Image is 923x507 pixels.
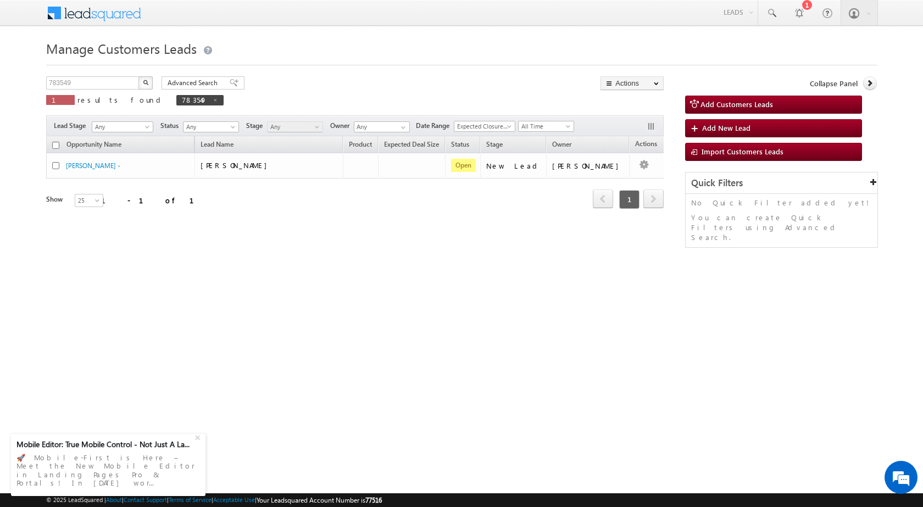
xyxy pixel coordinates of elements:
[268,122,320,132] span: Any
[810,79,858,88] span: Collapse Panel
[213,496,255,503] a: Acceptable Use
[446,138,475,153] a: Status
[77,95,165,104] span: results found
[16,450,200,491] div: 🚀 Mobile-First is Here – Meet the New Mobile Editor in Landing Pages Pro & Portals! In [DATE] wor...
[519,121,571,131] span: All Time
[379,138,444,153] a: Expected Deal Size
[143,80,148,85] img: Search
[124,496,167,503] a: Contact Support
[66,140,121,148] span: Opportunity Name
[395,122,409,133] a: Show All Items
[46,495,382,505] span: © 2025 LeadSquared | | | | |
[160,121,183,131] span: Status
[686,172,877,194] div: Quick Filters
[552,140,571,148] span: Owner
[75,196,104,205] span: 25
[702,147,783,156] span: Import Customers Leads
[691,198,872,208] p: No Quick Filter added yet!
[46,194,66,204] div: Show
[691,213,872,242] p: You can create Quick Filters using Advanced Search.
[643,191,664,208] a: next
[101,194,207,207] div: 1 - 1 of 1
[75,194,103,207] a: 25
[593,191,613,208] a: prev
[365,496,382,504] span: 77516
[600,76,664,90] button: Actions
[384,140,439,148] span: Expected Deal Size
[168,78,221,88] span: Advanced Search
[92,122,149,132] span: Any
[66,161,120,170] a: [PERSON_NAME] -
[246,121,267,131] span: Stage
[52,95,69,104] span: 1
[619,190,640,209] span: 1
[702,123,750,132] span: Add New Lead
[630,138,663,152] span: Actions
[486,161,541,171] div: New Lead
[593,190,613,208] span: prev
[106,496,122,503] a: About
[552,161,624,171] div: [PERSON_NAME]
[349,140,372,148] span: Product
[52,142,59,149] input: Check all records
[643,190,664,208] span: next
[518,121,574,132] a: All Time
[330,121,354,131] span: Owner
[182,95,207,104] span: 783549
[481,138,508,153] a: Stage
[92,121,153,132] a: Any
[454,121,515,132] a: Expected Closure Date
[454,121,511,131] span: Expected Closure Date
[201,160,273,170] span: [PERSON_NAME]
[195,138,239,153] span: Lead Name
[183,121,239,132] a: Any
[486,140,503,148] span: Stage
[61,138,127,153] a: Opportunity Name
[169,496,212,503] a: Terms of Service
[416,121,454,131] span: Date Range
[184,122,236,132] span: Any
[451,159,476,172] span: Open
[16,439,193,449] div: Mobile Editor: True Mobile Control - Not Just A La...
[46,40,197,57] span: Manage Customers Leads
[257,496,382,504] span: Your Leadsquared Account Number is
[192,430,205,443] div: +
[54,121,90,131] span: Lead Stage
[354,121,410,132] input: Type to Search
[700,99,773,109] span: Add Customers Leads
[267,121,323,132] a: Any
